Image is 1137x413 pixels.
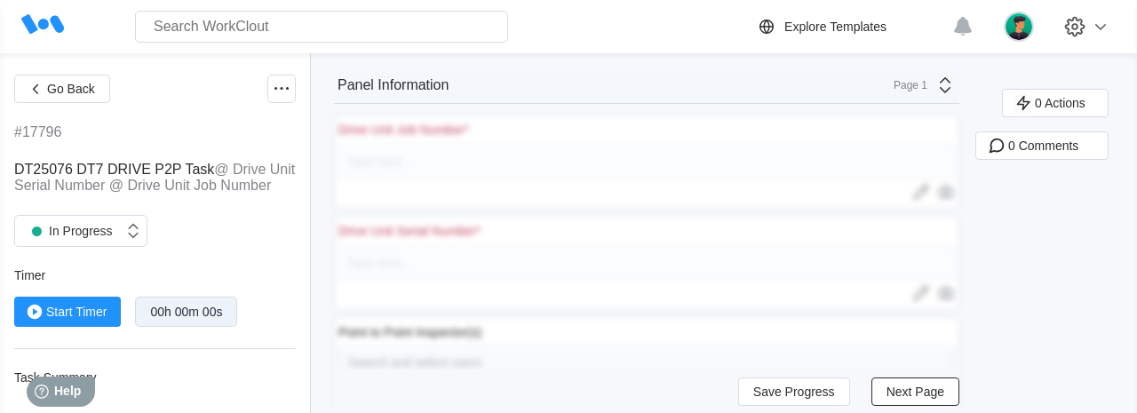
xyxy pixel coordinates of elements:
[14,297,121,327] button: Start Timer
[14,268,296,282] div: Timer
[1002,89,1109,117] button: 0 Actions
[1008,139,1078,152] span: 0 Comments
[338,123,469,137] div: Drive Unit Job Number
[753,385,835,398] span: Save Progress
[338,144,955,179] input: Type here...
[47,83,95,95] span: Go Back
[338,77,449,93] div: Panel Information
[1035,97,1085,109] span: 0 Actions
[24,218,113,243] div: In Progress
[887,385,944,398] span: Next Page
[883,79,927,91] div: Page 1
[150,305,222,319] div: 00h 00m 00s
[14,162,214,177] span: DT25076 DT7 DRIVE P2P Task
[756,16,943,37] a: Explore Templates
[14,124,61,140] div: #17796
[1004,12,1034,42] img: user.png
[338,325,481,339] div: Point to Point Inspector(s)
[135,11,508,43] input: Search WorkClout
[975,131,1109,160] button: 0 Comments
[14,370,296,385] div: Task Summary
[738,377,850,406] button: Save Progress
[46,306,107,318] span: Start Timer
[338,245,955,281] input: Type here...
[109,178,272,193] mark: @ Drive Unit Job Number
[14,162,295,193] mark: @ Drive Unit Serial Number
[871,377,959,406] button: Next Page
[338,224,481,238] div: Drive Unit Serial Number
[14,75,110,103] button: Go Back
[784,20,887,34] div: Explore Templates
